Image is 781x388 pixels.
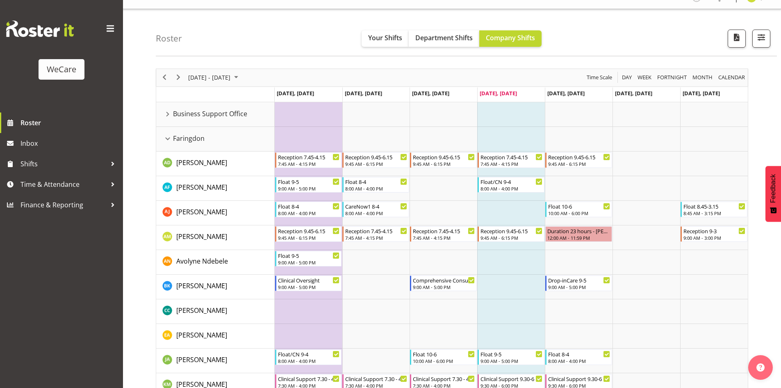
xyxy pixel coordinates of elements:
[278,227,340,235] div: Reception 9.45-6.15
[275,177,342,193] div: Alex Ferguson"s event - Float 9-5 Begin From Monday, September 22, 2025 at 9:00:00 AM GMT+12:00 E...
[415,33,473,42] span: Department Shifts
[548,210,610,216] div: 10:00 AM - 6:00 PM
[480,153,542,161] div: Reception 7.45-4.15
[692,72,713,83] span: Month
[345,153,407,161] div: Reception 9.45-6.15
[413,358,475,364] div: 10:00 AM - 6:00 PM
[413,284,475,290] div: 9:00 AM - 5:00 PM
[413,374,475,383] div: Clinical Support 7.30 - 4
[176,306,227,315] span: [PERSON_NAME]
[277,90,314,97] span: [DATE], [DATE]
[480,90,517,97] span: [DATE], [DATE]
[683,234,745,241] div: 9:00 AM - 3:00 PM
[621,72,633,83] span: Day
[278,234,340,241] div: 9:45 AM - 6:15 PM
[413,153,475,161] div: Reception 9.45-6.15
[480,350,542,358] div: Float 9-5
[156,176,275,201] td: Alex Ferguson resource
[345,185,407,192] div: 8:00 AM - 4:00 PM
[683,202,745,210] div: Float 8.45-3.15
[159,72,170,83] button: Previous
[176,207,227,217] a: [PERSON_NAME]
[752,30,770,48] button: Filter Shifts
[547,90,585,97] span: [DATE], [DATE]
[615,90,652,97] span: [DATE], [DATE]
[278,202,340,210] div: Float 8-4
[156,250,275,275] td: Avolyne Ndebele resource
[176,305,227,315] a: [PERSON_NAME]
[278,374,340,383] div: Clinical Support 7.30 - 4
[345,202,407,210] div: CareNow1 8-4
[342,226,409,242] div: Antonia Mao"s event - Reception 7.45-4.15 Begin From Tuesday, September 23, 2025 at 7:45:00 AM GM...
[413,161,475,167] div: 9:45 AM - 6:15 PM
[176,183,227,192] span: [PERSON_NAME]
[176,257,228,266] span: Avolyne Ndebele
[173,72,184,83] button: Next
[770,174,777,203] span: Feedback
[156,152,275,176] td: Aleea Devenport resource
[478,226,544,242] div: Antonia Mao"s event - Reception 9.45-6.15 Begin From Thursday, September 25, 2025 at 9:45:00 AM G...
[548,202,610,210] div: Float 10-6
[156,324,275,349] td: Ena Advincula resource
[156,275,275,299] td: Brian Ko resource
[691,72,714,83] button: Timeline Month
[278,350,340,358] div: Float/CN 9-4
[156,102,275,127] td: Business Support Office resource
[6,21,74,37] img: Rosterit website logo
[547,234,610,241] div: 12:00 AM - 11:59 PM
[176,256,228,266] a: Avolyne Ndebele
[156,299,275,324] td: Charlotte Courtney resource
[176,232,227,241] a: [PERSON_NAME]
[545,152,612,168] div: Aleea Devenport"s event - Reception 9.45-6.15 Begin From Friday, September 26, 2025 at 9:45:00 AM...
[545,276,612,291] div: Brian Ko"s event - Drop-inCare 9-5 Begin From Friday, September 26, 2025 at 9:00:00 AM GMT+12:00 ...
[683,210,745,216] div: 8:45 AM - 3:15 PM
[176,158,227,168] a: [PERSON_NAME]
[548,153,610,161] div: Reception 9.45-6.15
[176,207,227,216] span: [PERSON_NAME]
[621,72,633,83] button: Timeline Day
[278,210,340,216] div: 8:00 AM - 4:00 PM
[585,72,614,83] button: Time Scale
[345,90,382,97] span: [DATE], [DATE]
[656,72,688,83] span: Fortnight
[681,226,747,242] div: Antonia Mao"s event - Reception 9-3 Begin From Sunday, September 28, 2025 at 9:00:00 AM GMT+13:00...
[480,374,542,383] div: Clinical Support 9.30-6
[637,72,652,83] span: Week
[176,232,227,241] span: [PERSON_NAME]
[342,177,409,193] div: Alex Ferguson"s event - Float 8-4 Begin From Tuesday, September 23, 2025 at 8:00:00 AM GMT+12:00 ...
[548,161,610,167] div: 9:45 AM - 6:15 PM
[486,33,535,42] span: Company Shifts
[20,117,119,129] span: Roster
[156,225,275,250] td: Antonia Mao resource
[187,72,231,83] span: [DATE] - [DATE]
[717,72,746,83] span: calendar
[410,276,477,291] div: Brian Ko"s event - Comprehensive Consult 9-5 Begin From Wednesday, September 24, 2025 at 9:00:00 ...
[345,374,407,383] div: Clinical Support 7.30 - 4
[547,227,610,235] div: Duration 23 hours - [PERSON_NAME]
[717,72,747,83] button: Month
[683,227,745,235] div: Reception 9-3
[656,72,688,83] button: Fortnight
[545,202,612,217] div: Amy Johannsen"s event - Float 10-6 Begin From Friday, September 26, 2025 at 10:00:00 AM GMT+12:00...
[156,201,275,225] td: Amy Johannsen resource
[413,276,475,284] div: Comprehensive Consult 9-5
[548,350,610,358] div: Float 8-4
[156,34,182,43] h4: Roster
[345,227,407,235] div: Reception 7.45-4.15
[480,227,542,235] div: Reception 9.45-6.15
[47,63,76,76] div: WeCare
[275,349,342,365] div: Jane Arps"s event - Float/CN 9-4 Begin From Monday, September 22, 2025 at 8:00:00 AM GMT+12:00 En...
[410,349,477,365] div: Jane Arps"s event - Float 10-6 Begin From Wednesday, September 24, 2025 at 10:00:00 AM GMT+12:00 ...
[20,178,107,191] span: Time & Attendance
[548,284,610,290] div: 9:00 AM - 5:00 PM
[278,153,340,161] div: Reception 7.45-4.15
[156,349,275,373] td: Jane Arps resource
[480,234,542,241] div: 9:45 AM - 6:15 PM
[278,259,340,266] div: 9:00 AM - 5:00 PM
[176,330,227,340] a: [PERSON_NAME]
[410,226,477,242] div: Antonia Mao"s event - Reception 7.45-4.15 Begin From Wednesday, September 24, 2025 at 7:45:00 AM ...
[20,199,107,211] span: Finance & Reporting
[345,234,407,241] div: 7:45 AM - 4:15 PM
[345,210,407,216] div: 8:00 AM - 4:00 PM
[368,33,402,42] span: Your Shifts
